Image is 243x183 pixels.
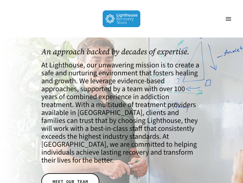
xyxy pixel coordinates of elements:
a: Navigation Menu [222,16,234,22]
h1: An approach backed by decades of expertise. [41,47,202,56]
img: Lighthouse Recovery Texas [103,10,141,27]
h4: At Lighthouse, our unwavering mission is to create a safe and nurturing environment that fosters ... [41,61,202,164]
